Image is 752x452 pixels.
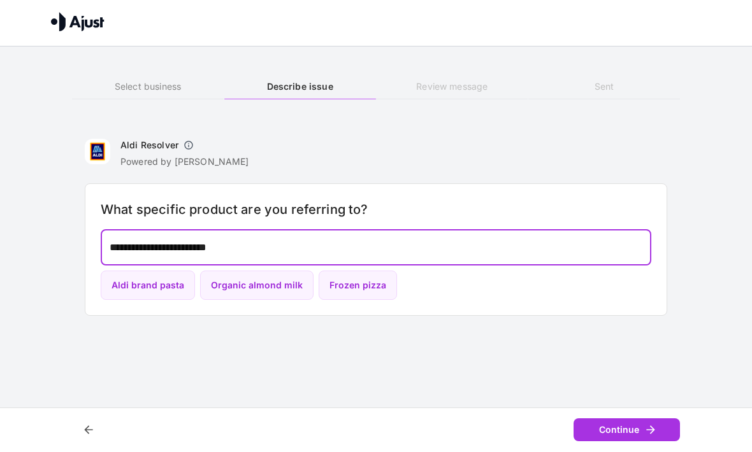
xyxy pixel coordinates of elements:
[120,156,249,169] p: Powered by [PERSON_NAME]
[528,80,680,94] h6: Sent
[120,139,178,152] h6: Aldi Resolver
[200,271,314,301] button: Organic almond milk
[224,80,376,94] h6: Describe issue
[72,80,224,94] h6: Select business
[51,13,105,32] img: Ajust
[85,139,110,165] img: Aldi
[101,271,195,301] button: Aldi brand pasta
[101,200,651,220] h6: What specific product are you referring to?
[376,80,528,94] h6: Review message
[319,271,397,301] button: Frozen pizza
[574,419,680,442] button: Continue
